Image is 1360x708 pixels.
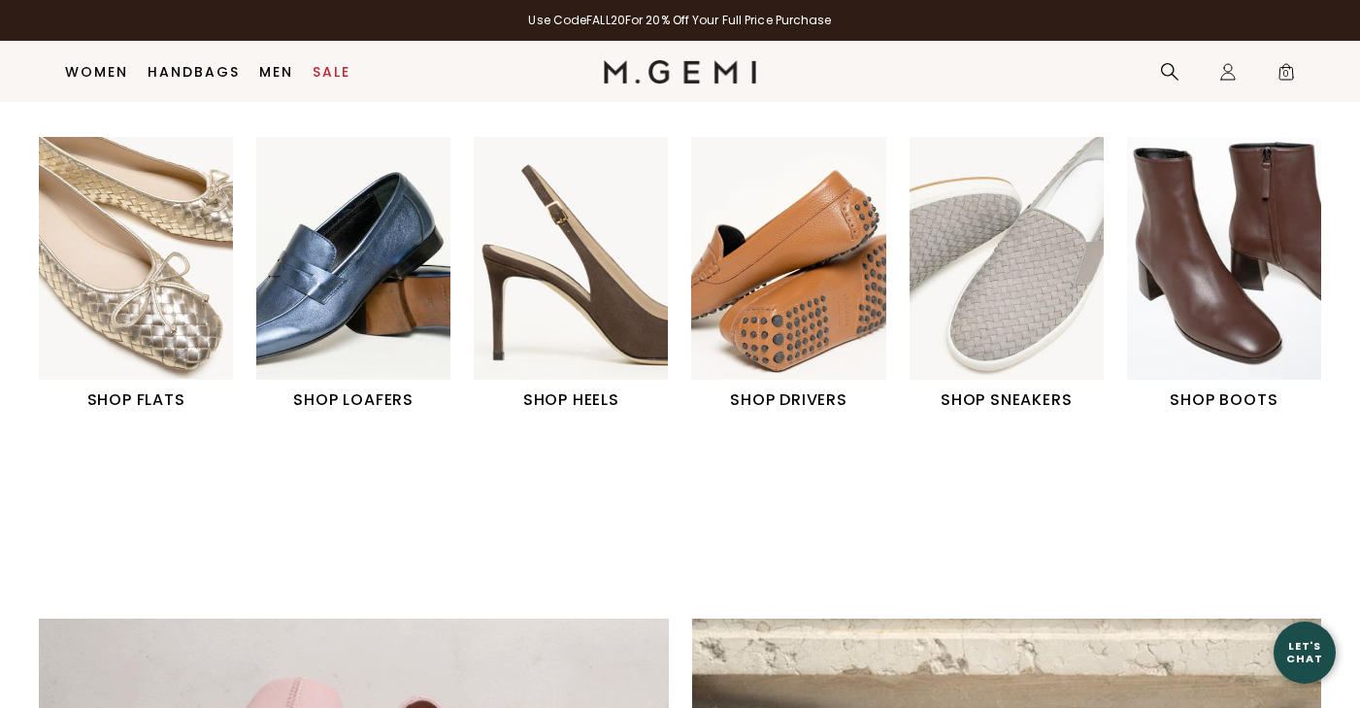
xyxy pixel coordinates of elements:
[1127,137,1344,412] div: 6 / 6
[910,137,1104,412] a: SHOP SNEAKERS
[691,137,885,412] a: SHOP DRIVERS
[1277,66,1296,85] span: 0
[1127,137,1321,412] a: SHOP BOOTS
[148,64,240,80] a: Handbags
[256,388,450,412] h1: SHOP LOAFERS
[586,12,625,28] strong: FALL20
[604,60,756,84] img: M.Gemi
[39,137,233,412] a: SHOP FLATS
[313,64,350,80] a: Sale
[474,137,668,412] a: SHOP HEELS
[910,137,1127,412] div: 5 / 6
[39,388,233,412] h1: SHOP FLATS
[65,64,128,80] a: Women
[259,64,293,80] a: Men
[1127,388,1321,412] h1: SHOP BOOTS
[691,388,885,412] h1: SHOP DRIVERS
[256,137,474,412] div: 2 / 6
[474,137,691,412] div: 3 / 6
[691,137,909,412] div: 4 / 6
[910,388,1104,412] h1: SHOP SNEAKERS
[256,137,450,412] a: SHOP LOAFERS
[1274,640,1336,664] div: Let's Chat
[474,388,668,412] h1: SHOP HEELS
[39,137,256,412] div: 1 / 6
